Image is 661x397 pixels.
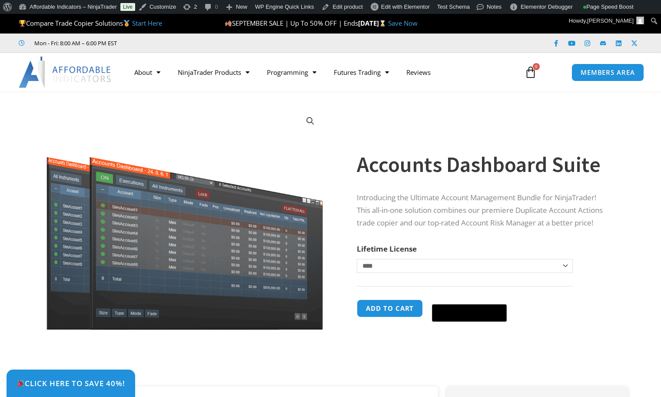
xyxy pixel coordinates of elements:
[126,62,516,82] nav: Menu
[357,192,611,229] p: Introducing the Ultimate Account Management Bundle for NinjaTrader! This all-in-one solution comb...
[357,244,417,254] label: Lifetime License
[512,60,550,85] a: 0
[358,19,388,27] strong: [DATE]
[581,69,635,76] span: MEMBERS AREA
[126,62,169,82] a: About
[123,20,130,27] img: 🥇
[19,20,26,27] img: 🏆
[120,3,135,11] a: Live
[19,19,162,27] span: Compare Trade Copier Solutions
[32,38,117,48] span: Mon - Fri: 8:00 AM – 6:00 PM EST
[19,57,112,88] img: LogoAI | Affordable Indicators – NinjaTrader
[45,107,325,330] img: Screenshot 2024-08-26 155710eeeee
[587,17,634,24] span: [PERSON_NAME]
[169,62,258,82] a: NinjaTrader Products
[571,64,644,81] a: MEMBERS AREA
[258,62,325,82] a: Programming
[398,62,439,82] a: Reviews
[225,20,232,27] img: 🍂
[379,20,386,27] img: ⌛
[325,62,398,82] a: Futures Trading
[430,298,508,302] iframe: Secure express checkout frame
[129,39,259,47] iframe: Customer reviews powered by Trustpilot
[302,113,318,129] a: View full-screen image gallery
[533,63,540,70] span: 0
[566,14,648,28] a: Howdy,
[432,304,507,322] button: Buy with GPay
[381,3,430,10] span: Edit with Elementor
[388,19,418,27] a: Save Now
[357,149,611,180] h1: Accounts Dashboard Suite
[17,380,125,387] span: Click Here to save 40%!
[357,277,370,283] a: Clear options
[132,19,162,27] a: Start Here
[7,370,135,397] a: 🎉Click Here to save 40%!
[225,19,358,27] span: SEPTEMBER SALE | Up To 50% OFF | Ends
[17,380,24,387] img: 🎉
[357,299,423,317] button: Add to cart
